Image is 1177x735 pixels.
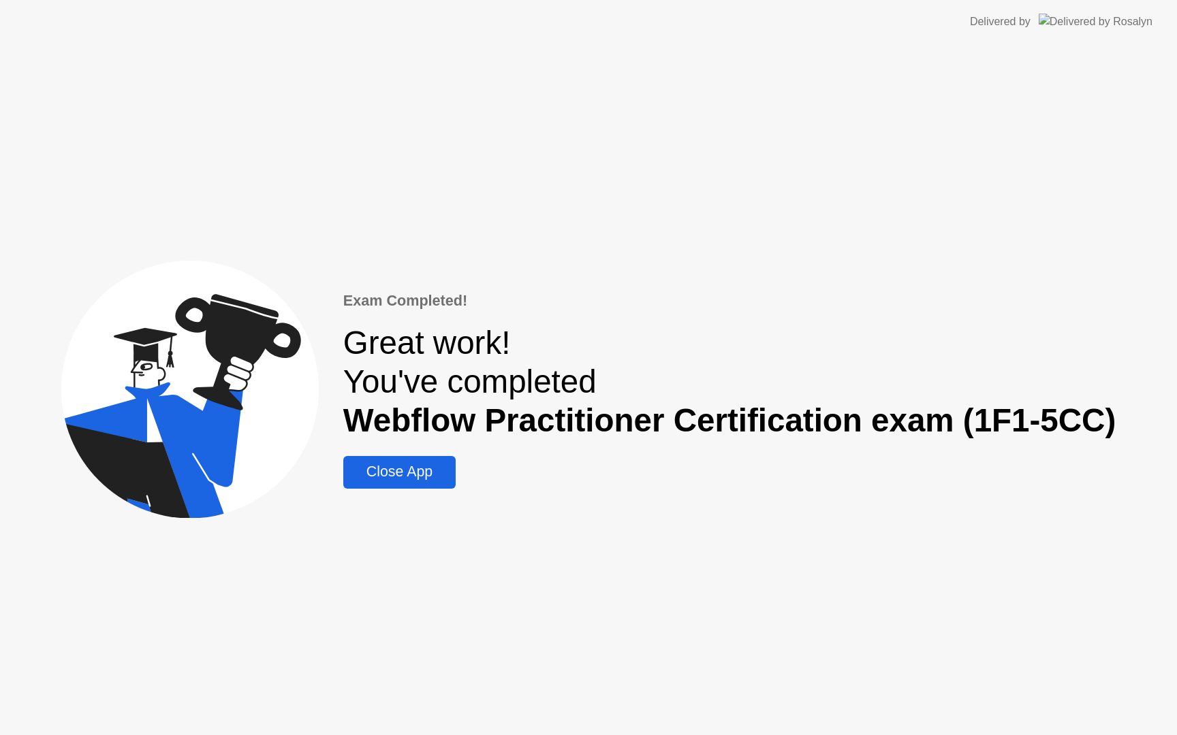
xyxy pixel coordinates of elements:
[343,456,456,489] button: Close App
[347,463,452,480] div: Close App
[343,290,1116,312] div: Exam Completed!
[1039,14,1152,29] img: Delivered by Rosalyn
[343,402,1116,438] b: Webflow Practitioner Certification exam (1F1-5CC)
[970,14,1031,30] div: Delivered by
[343,323,1116,440] div: Great work! You've completed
